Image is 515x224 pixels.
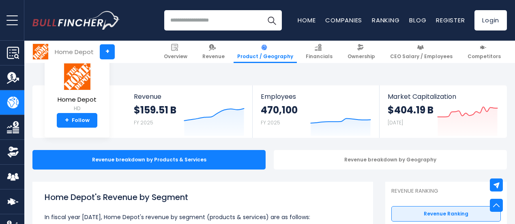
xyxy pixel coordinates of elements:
a: Go to homepage [32,11,120,30]
a: Login [474,10,507,30]
span: Employees [261,93,371,100]
a: Financials [302,41,336,63]
a: +Follow [57,113,97,128]
a: Employees 470,100 FY 2025 [253,85,379,138]
span: Overview [164,53,187,60]
div: Revenue breakdown by Products & Services [32,150,266,170]
a: Register [436,16,465,24]
strong: $404.19 B [388,104,433,116]
span: Revenue [202,53,225,60]
img: Ownership [7,146,19,158]
h1: Home Depot's Revenue by Segment [45,191,361,203]
p: Revenue Ranking [391,188,501,195]
a: Market Capitalization $404.19 B [DATE] [380,85,506,138]
span: Revenue [134,93,245,100]
span: Product / Geography [237,53,293,60]
span: CEO Salary / Employees [390,53,453,60]
img: Bullfincher logo [32,11,120,30]
img: HD logo [63,63,91,90]
a: Revenue [199,41,228,63]
span: Financials [306,53,333,60]
p: In fiscal year [DATE], Home Depot's revenue by segment (products & services) are as follows: [45,212,361,222]
a: Revenue Ranking [391,206,501,222]
a: Competitors [464,41,504,63]
small: [DATE] [388,119,403,126]
a: Ownership [344,41,379,63]
a: Companies [325,16,362,24]
strong: + [65,117,69,124]
div: Revenue breakdown by Geography [274,150,507,170]
a: + [100,44,115,59]
button: Search [262,10,282,30]
strong: 470,100 [261,104,298,116]
span: Market Capitalization [388,93,498,100]
a: Home Depot HD [57,63,97,113]
strong: $159.51 B [134,104,176,116]
a: Revenue $159.51 B FY 2025 [126,85,253,138]
a: Blog [409,16,426,24]
a: Home [298,16,315,24]
small: HD [58,105,97,112]
span: Competitors [468,53,501,60]
a: Overview [160,41,191,63]
div: Home Depot [55,47,94,57]
span: Home Depot [58,96,97,103]
a: Product / Geography [234,41,297,63]
span: Ownership [348,53,375,60]
img: HD logo [33,44,48,59]
a: Ranking [372,16,399,24]
a: CEO Salary / Employees [386,41,456,63]
small: FY 2025 [134,119,153,126]
small: FY 2025 [261,119,280,126]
